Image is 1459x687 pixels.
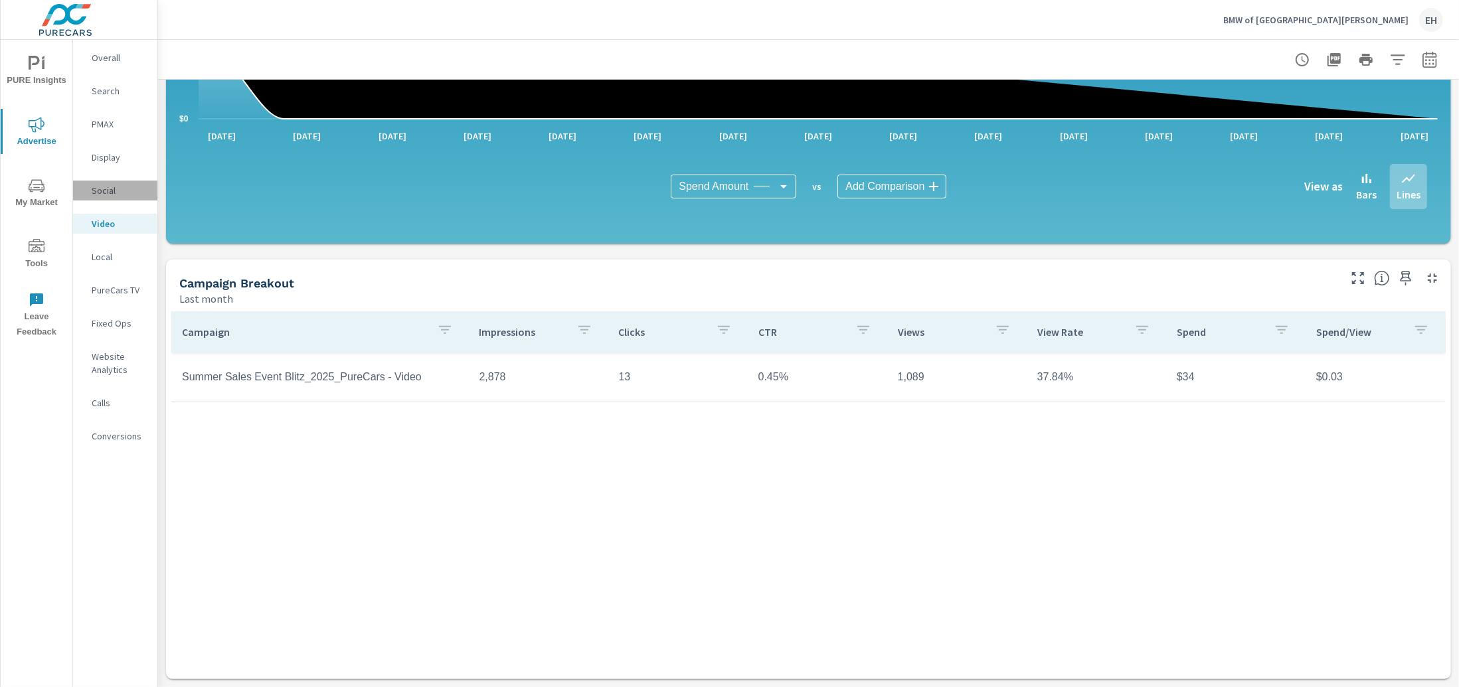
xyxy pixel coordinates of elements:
td: 2,878 [469,360,608,394]
p: [DATE] [199,129,245,143]
p: Search [92,84,147,98]
p: [DATE] [624,129,671,143]
p: [DATE] [539,129,586,143]
button: Minimize Widget [1422,267,1443,289]
div: EH [1419,8,1443,32]
p: PMAX [92,117,147,131]
p: Lines [1397,187,1420,202]
div: Local [73,247,157,267]
div: PureCars TV [73,280,157,300]
p: PureCars TV [92,283,147,297]
p: [DATE] [1306,129,1353,143]
td: 13 [608,360,748,394]
td: $34 [1166,360,1306,394]
span: Save this to your personalized report [1395,267,1416,289]
p: [DATE] [369,129,416,143]
div: Display [73,147,157,167]
p: Overall [92,51,147,64]
div: Overall [73,48,157,68]
p: [DATE] [1221,129,1267,143]
span: Tools [5,239,68,271]
p: BMW of [GEOGRAPHIC_DATA][PERSON_NAME] [1223,14,1409,26]
p: Campaign [182,325,426,339]
button: "Export Report to PDF" [1321,46,1347,73]
p: Social [92,184,147,197]
span: Advertise [5,117,68,149]
h5: Campaign Breakout [179,276,294,290]
span: PURE Insights [5,56,68,88]
div: Fixed Ops [73,313,157,333]
button: Make Fullscreen [1347,267,1369,289]
td: 37.84% [1027,360,1166,394]
span: Add Comparison [845,180,924,193]
span: Leave Feedback [5,292,68,340]
p: Conversions [92,429,147,443]
p: Views [898,325,984,339]
p: [DATE] [1391,129,1438,143]
p: [DATE] [966,129,1012,143]
p: Bars [1356,187,1377,202]
p: vs [796,181,837,192]
p: [DATE] [795,129,841,143]
td: 1,089 [887,360,1027,394]
div: Conversions [73,426,157,446]
div: Add Comparison [837,175,946,198]
p: Impressions [479,325,566,339]
h6: View as [1304,180,1343,193]
td: Summer Sales Event Blitz_2025_PureCars - Video [171,360,469,394]
div: Video [73,214,157,234]
p: [DATE] [454,129,501,143]
div: Spend Amount [671,175,796,198]
span: My Market [5,178,68,210]
div: Calls [73,393,157,413]
button: Apply Filters [1385,46,1411,73]
span: Spend Amount [679,180,748,193]
p: [DATE] [1051,129,1097,143]
button: Select Date Range [1416,46,1443,73]
p: Last month [179,291,233,307]
p: [DATE] [710,129,756,143]
p: CTR [758,325,845,339]
td: $0.03 [1306,360,1445,394]
p: Website Analytics [92,350,147,376]
p: [DATE] [880,129,926,143]
p: Spend [1177,325,1263,339]
p: Fixed Ops [92,317,147,330]
div: PMAX [73,114,157,134]
p: Spend/View [1316,325,1403,339]
p: Clicks [619,325,705,339]
p: Calls [92,396,147,410]
td: 0.45% [748,360,887,394]
p: [DATE] [284,129,330,143]
p: Display [92,151,147,164]
p: [DATE] [1136,129,1182,143]
div: Social [73,181,157,200]
div: Website Analytics [73,346,157,380]
div: Search [73,81,157,101]
text: $0 [179,114,189,123]
p: Local [92,250,147,264]
button: Print Report [1353,46,1379,73]
div: nav menu [1,40,72,345]
p: Video [92,217,147,230]
span: This is a summary of Video performance results by campaign. Each column can be sorted. [1374,270,1390,286]
p: View Rate [1037,325,1124,339]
